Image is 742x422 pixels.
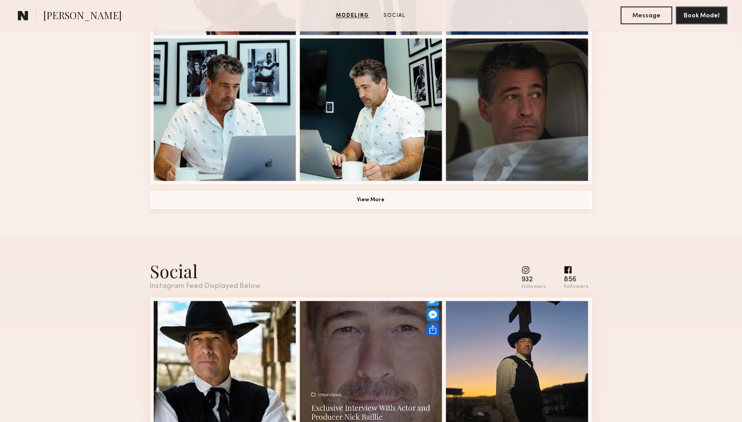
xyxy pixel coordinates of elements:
button: Message [621,7,672,24]
a: Book Model [676,12,728,19]
div: 932 [522,277,546,284]
button: Book Model [676,7,728,24]
div: 856 [564,277,589,284]
div: followers [522,284,546,291]
button: View More [150,191,592,209]
span: [PERSON_NAME] [43,9,122,24]
div: Social [150,260,261,283]
div: Instagram Feed Displayed Below [150,283,261,291]
div: followers [564,284,589,291]
a: Modeling [333,12,373,20]
a: Social [380,12,410,20]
